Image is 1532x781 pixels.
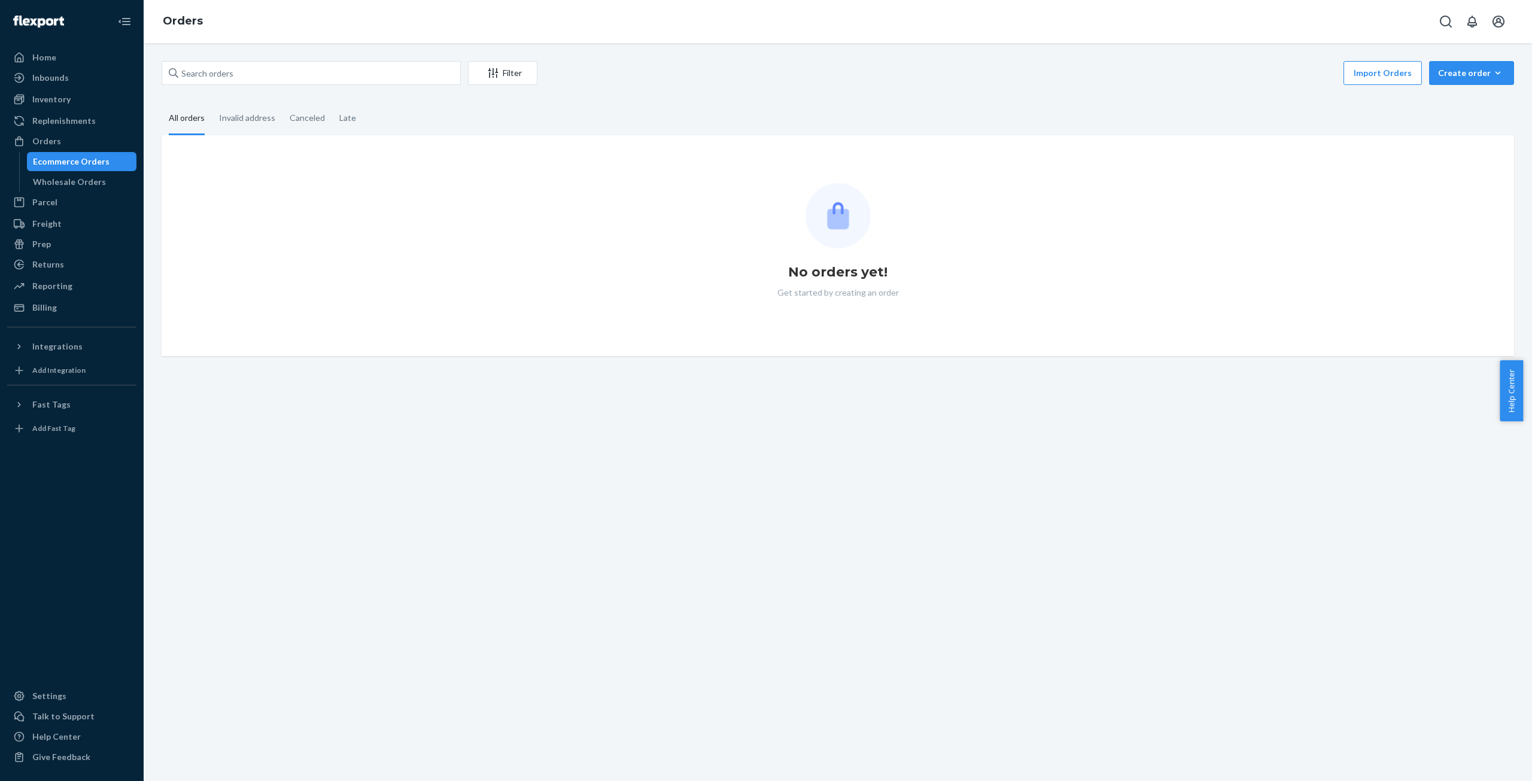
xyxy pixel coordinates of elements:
img: Empty list [805,183,871,248]
a: Help Center [7,727,136,746]
button: Talk to Support [7,707,136,726]
div: Home [32,51,56,63]
p: Get started by creating an order [777,287,899,299]
a: Inbounds [7,68,136,87]
a: Ecommerce Orders [27,152,137,171]
a: Home [7,48,136,67]
img: Flexport logo [13,16,64,28]
button: Help Center [1500,360,1523,421]
button: Give Feedback [7,747,136,767]
button: Create order [1429,61,1514,85]
div: Inventory [32,93,71,105]
a: Settings [7,686,136,706]
a: Freight [7,214,136,233]
div: Ecommerce Orders [33,156,110,168]
button: Close Navigation [113,10,136,34]
a: Parcel [7,193,136,212]
div: Talk to Support [32,710,95,722]
input: Search orders [162,61,461,85]
div: Help Center [32,731,81,743]
a: Orders [163,14,203,28]
div: Integrations [32,341,83,352]
a: Prep [7,235,136,254]
a: Replenishments [7,111,136,130]
div: Fast Tags [32,399,71,411]
div: Add Integration [32,365,86,375]
div: Add Fast Tag [32,423,75,433]
button: Open Search Box [1434,10,1458,34]
div: Billing [32,302,57,314]
div: Orders [32,135,61,147]
a: Billing [7,298,136,317]
div: Inbounds [32,72,69,84]
div: Settings [32,690,66,702]
a: Returns [7,255,136,274]
div: Freight [32,218,62,230]
button: Open account menu [1487,10,1510,34]
div: Reporting [32,280,72,292]
button: Filter [468,61,537,85]
a: Reporting [7,276,136,296]
div: Parcel [32,196,57,208]
div: Wholesale Orders [33,176,106,188]
div: Canceled [290,102,325,133]
h1: No orders yet! [788,263,887,282]
div: Prep [32,238,51,250]
button: Integrations [7,337,136,356]
div: Create order [1438,67,1505,79]
div: Replenishments [32,115,96,127]
div: Invalid address [219,102,275,133]
div: All orders [169,102,205,135]
div: Filter [469,67,537,79]
ol: breadcrumbs [153,4,212,39]
a: Wholesale Orders [27,172,137,192]
a: Orders [7,132,136,151]
a: Add Integration [7,361,136,380]
div: Give Feedback [32,751,90,763]
button: Import Orders [1343,61,1422,85]
button: Open notifications [1460,10,1484,34]
a: Inventory [7,90,136,109]
button: Fast Tags [7,395,136,414]
div: Returns [32,259,64,271]
a: Add Fast Tag [7,419,136,438]
div: Late [339,102,356,133]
